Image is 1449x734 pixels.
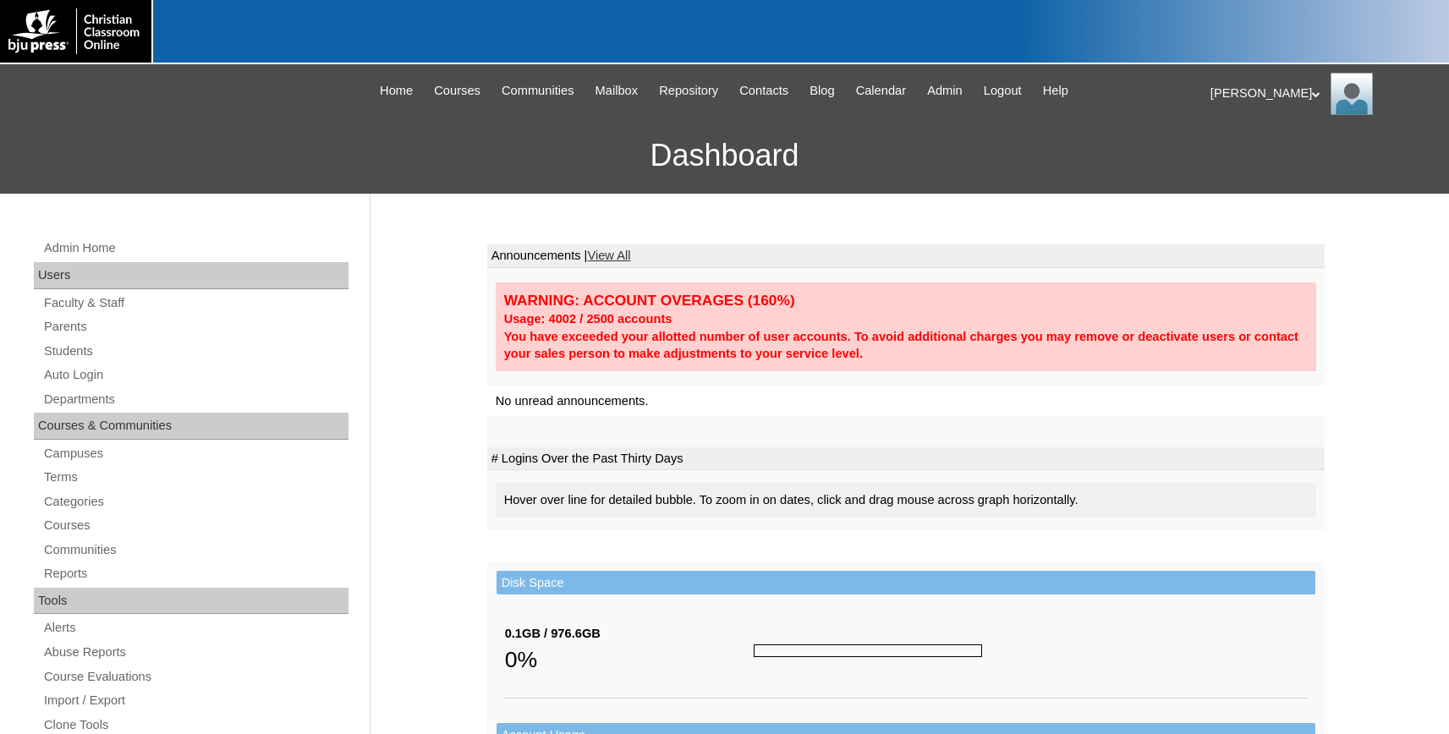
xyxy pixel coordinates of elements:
[505,625,754,643] div: 0.1GB / 976.6GB
[34,262,349,289] div: Users
[810,81,834,101] span: Blog
[596,81,639,101] span: Mailbox
[487,244,1325,268] td: Announcements |
[1210,73,1432,115] div: [PERSON_NAME]
[801,81,843,101] a: Blog
[504,291,1308,310] div: WARNING: ACCOUNT OVERAGES (160%)
[42,316,349,337] a: Parents
[371,81,421,101] a: Home
[502,81,574,101] span: Communities
[1043,81,1068,101] span: Help
[659,81,718,101] span: Repository
[505,643,754,676] div: 0%
[34,588,349,615] div: Tools
[42,563,349,584] a: Reports
[380,81,413,101] span: Home
[42,238,349,259] a: Admin Home
[42,364,349,386] a: Auto Login
[1035,81,1077,101] a: Help
[650,81,727,101] a: Repository
[42,389,349,410] a: Departments
[42,642,349,663] a: Abuse Reports
[497,571,1315,595] td: Disk Space
[8,8,143,54] img: logo-white.png
[919,81,971,101] a: Admin
[42,491,349,512] a: Categories
[984,81,1022,101] span: Logout
[42,690,349,711] a: Import / Export
[42,540,349,561] a: Communities
[434,81,480,101] span: Courses
[42,467,349,488] a: Terms
[1331,73,1373,115] img: Karen Lawton
[42,617,349,638] a: Alerts
[496,483,1316,518] div: Hover over line for detailed bubble. To zoom in on dates, click and drag mouse across graph horiz...
[587,249,630,262] a: View All
[42,341,349,362] a: Students
[848,81,914,101] a: Calendar
[739,81,788,101] span: Contacts
[927,81,963,101] span: Admin
[425,81,489,101] a: Courses
[504,312,672,326] strong: Usage: 4002 / 2500 accounts
[42,666,349,687] a: Course Evaluations
[34,413,349,440] div: Courses & Communities
[975,81,1030,101] a: Logout
[42,515,349,536] a: Courses
[587,81,647,101] a: Mailbox
[504,328,1308,363] div: You have exceeded your allotted number of user accounts. To avoid additional charges you may remo...
[487,386,1325,417] td: No unread announcements.
[42,443,349,464] a: Campuses
[856,81,906,101] span: Calendar
[42,293,349,314] a: Faculty & Staff
[731,81,797,101] a: Contacts
[493,81,583,101] a: Communities
[8,118,1441,194] h3: Dashboard
[487,447,1325,471] td: # Logins Over the Past Thirty Days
